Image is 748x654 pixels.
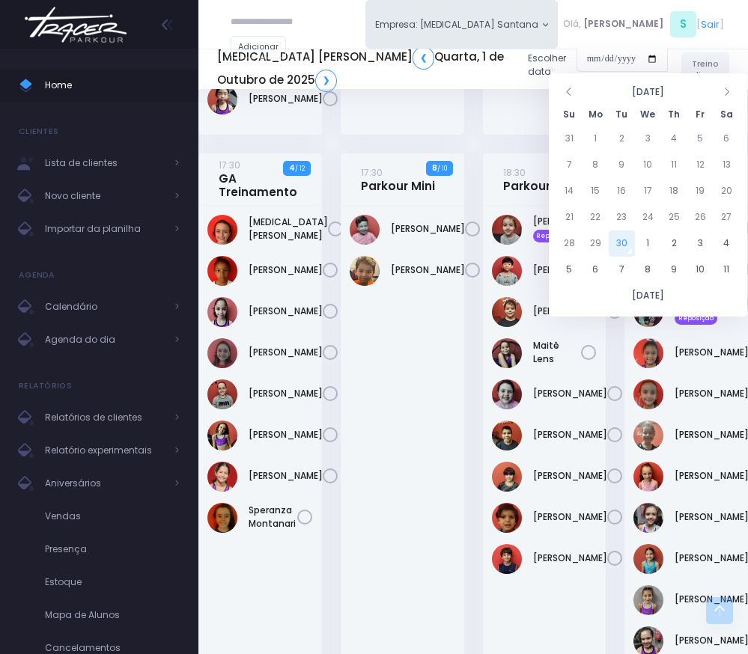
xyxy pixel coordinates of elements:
[492,462,522,492] img: Rafael De Paula Silva
[45,76,180,95] span: Home
[533,263,607,277] a: [PERSON_NAME]
[687,152,714,178] td: 12
[661,103,687,126] th: Th
[533,230,576,242] span: Reposição
[533,510,607,524] a: [PERSON_NAME]
[687,178,714,204] td: 19
[687,126,714,152] td: 5
[556,126,583,152] td: 31
[249,216,328,242] a: [MEDICAL_DATA][PERSON_NAME]
[714,152,740,178] td: 13
[19,371,72,401] h4: Relatórios
[207,462,237,492] img: Manuela Moretz Andrade
[45,330,165,349] span: Agenda do dia
[289,162,295,174] strong: 4
[633,338,663,368] img: Giovanna Melo
[609,230,635,257] td: 30
[583,152,609,178] td: 8
[432,162,437,174] strong: 8
[45,408,165,427] span: Relatórios de clientes
[19,117,58,147] h4: Clientes
[219,159,240,171] small: 17:30
[687,257,714,283] td: 10
[609,126,635,152] td: 2
[714,257,740,283] td: 11
[217,46,517,91] h5: [MEDICAL_DATA] [PERSON_NAME] Quarta, 1 de Outubro de 2025
[492,256,522,286] img: Henrique Saito
[19,260,55,290] h4: Agenda
[533,469,607,483] a: [PERSON_NAME]
[556,257,583,283] td: 5
[556,178,583,204] td: 14
[350,215,380,245] img: Dante Custodio Vizzotto
[249,387,323,400] a: [PERSON_NAME]
[207,85,237,114] img: Serena Tseng
[714,230,740,257] td: 4
[249,469,323,483] a: [PERSON_NAME]
[45,474,165,493] span: Aniversários
[207,215,237,245] img: Allegra Montanari Ferreira
[503,166,526,179] small: 18:30
[361,165,435,193] a: 17:30Parkour Mini
[45,540,180,559] span: Presença
[315,70,337,92] a: ❯
[249,428,323,441] a: [PERSON_NAME]
[207,338,237,368] img: Lívia Denz Machado Borges
[635,126,661,152] td: 3
[556,103,583,126] th: Su
[714,103,740,126] th: Sa
[633,585,663,615] img: Martina Caparroz Carmona
[687,230,714,257] td: 3
[492,338,522,368] img: Maitê Lens
[361,166,383,179] small: 17:30
[583,230,609,257] td: 29
[609,178,635,204] td: 16
[583,257,609,283] td: 6
[556,283,740,309] th: [DATE]
[661,204,687,230] td: 25
[391,263,465,277] a: [PERSON_NAME]
[533,551,607,565] a: [PERSON_NAME]
[633,544,663,574] img: Maria Clara De Paula Silva
[556,230,583,257] td: 28
[207,256,237,286] img: Laura Varjão
[391,222,465,236] a: [PERSON_NAME]
[207,503,237,533] img: Speranza Montanari Ferreira
[583,204,609,230] td: 22
[492,421,522,450] img: Noah Amorim
[219,158,297,199] a: 17:30GA Treinamento
[563,17,581,31] span: Olá,
[45,186,165,206] span: Novo cliente
[217,42,668,96] div: Escolher data:
[207,379,237,409] img: Maite Magri Loureiro
[583,126,609,152] td: 1
[492,503,522,533] img: Renan Parizzi Durães
[633,421,663,450] img: Laura Alycia Ventura de Souza
[633,503,663,533] img: Maria Cecília Utimi de Sousa
[533,305,607,318] a: [PERSON_NAME]
[661,230,687,257] td: 2
[687,103,714,126] th: Fr
[295,164,305,173] small: / 12
[492,215,522,245] img: Gustavo Gyurkovits
[492,297,522,327] img: João Pedro Perregil
[583,81,714,103] th: [DATE]
[437,164,447,173] small: / 10
[533,387,607,400] a: [PERSON_NAME]
[661,178,687,204] td: 18
[413,46,434,69] a: ❮
[249,346,323,359] a: [PERSON_NAME]
[503,165,579,193] a: 18:30Parkour Kids
[45,507,180,526] span: Vendas
[714,204,740,230] td: 27
[635,230,661,257] td: 1
[556,152,583,178] td: 7
[635,152,661,178] td: 10
[701,17,720,31] a: Sair
[249,263,323,277] a: [PERSON_NAME]
[533,215,607,242] a: [PERSON_NAME] Reposição
[633,379,663,409] img: Lara Araújo
[661,126,687,152] td: 4
[675,312,717,324] span: Reposição
[45,297,165,317] span: Calendário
